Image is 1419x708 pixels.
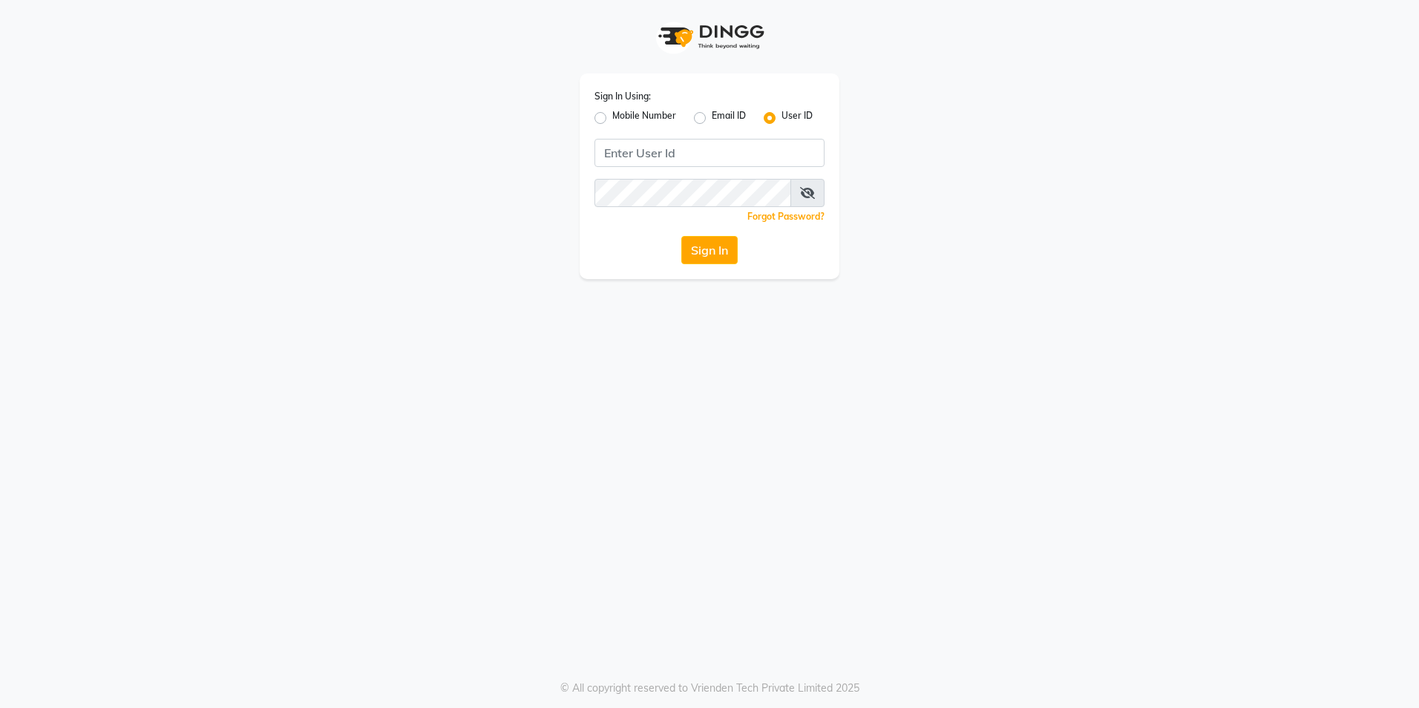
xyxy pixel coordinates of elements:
[594,90,651,103] label: Sign In Using:
[681,236,738,264] button: Sign In
[650,15,769,59] img: logo1.svg
[747,211,825,222] a: Forgot Password?
[594,179,791,207] input: Username
[612,109,676,127] label: Mobile Number
[781,109,813,127] label: User ID
[594,139,825,167] input: Username
[712,109,746,127] label: Email ID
